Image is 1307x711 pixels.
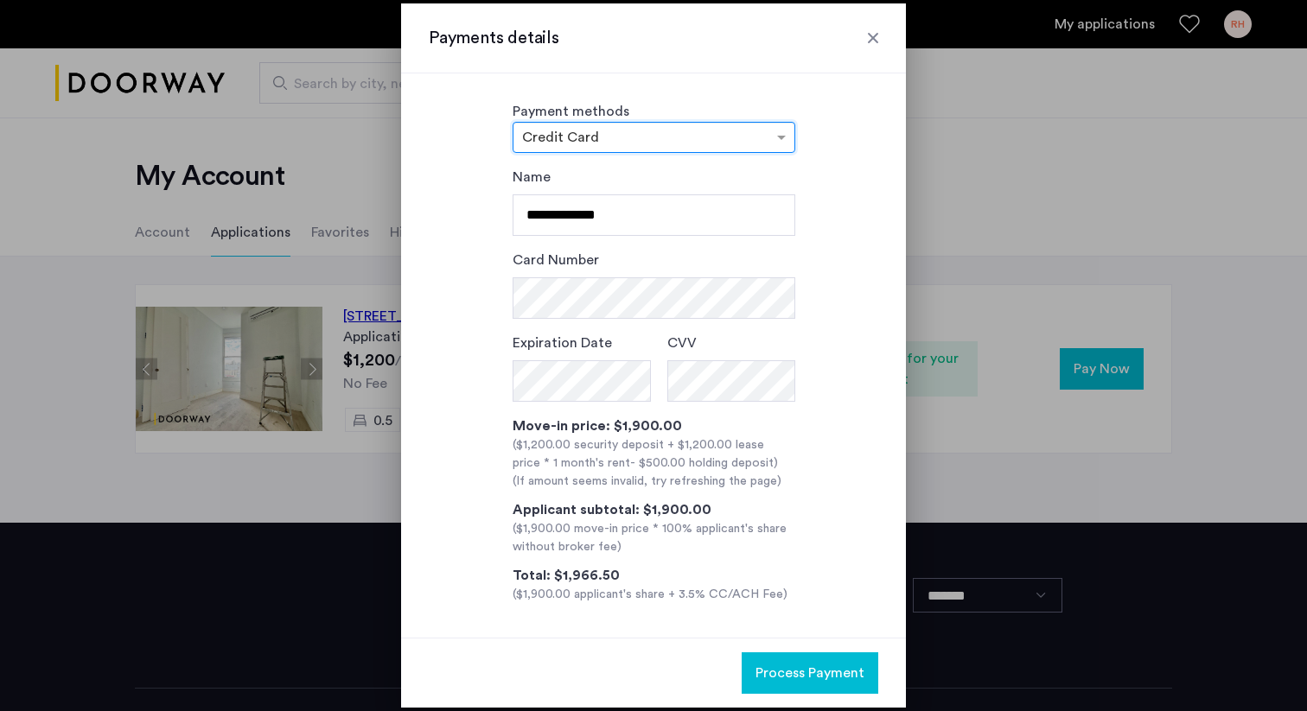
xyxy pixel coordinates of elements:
button: button [742,652,878,694]
div: Move-in price: $1,900.00 [513,416,795,436]
div: ($1,900.00 move-in price * 100% applicant's share without broker fee) [513,520,795,556]
div: ($1,900.00 applicant's share + 3.5% CC/ACH Fee) [513,586,795,604]
span: Process Payment [756,663,864,683]
label: Payment methods [513,105,629,118]
h3: Payments details [429,26,878,50]
div: Applicant subtotal: $1,900.00 [513,499,795,520]
span: Total: $1,966.50 [513,568,620,582]
div: (If amount seems invalid, try refreshing the page) [513,473,795,491]
label: CVV [667,333,697,353]
label: Expiration Date [513,333,612,353]
div: ($1,200.00 security deposit + $1,200.00 lease price * 1 month's rent ) [513,436,795,473]
span: - $500.00 holding deposit [630,457,774,469]
label: Card Number [513,250,599,270]
label: Name [513,167,551,187]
